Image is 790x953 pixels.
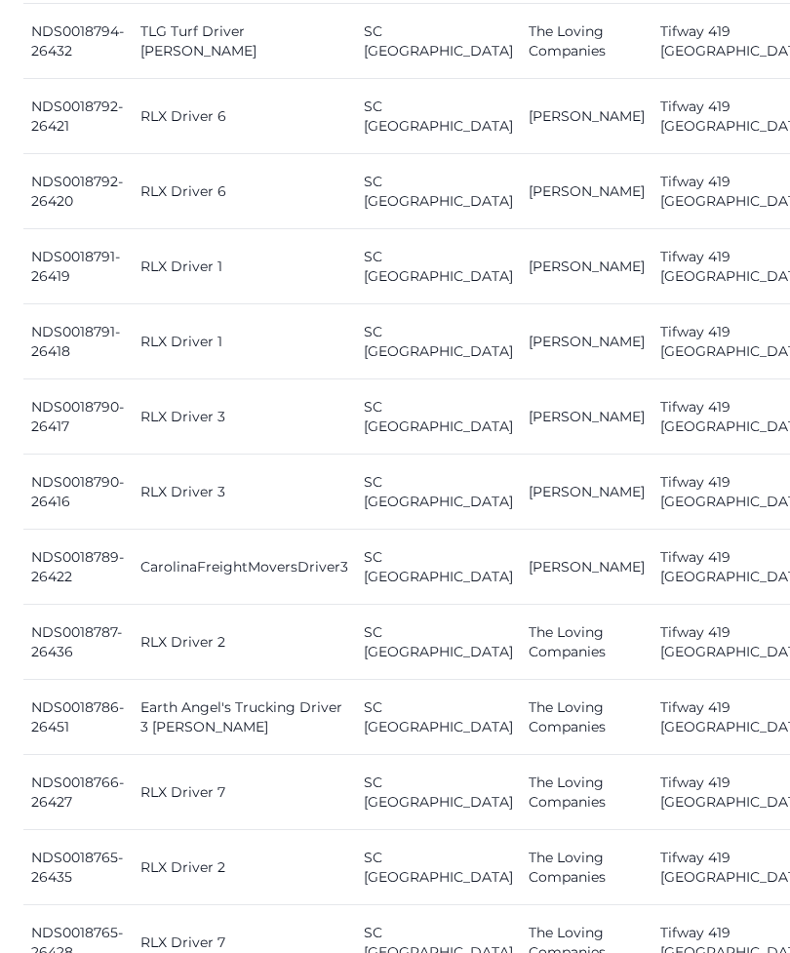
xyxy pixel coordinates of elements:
td: SC [GEOGRAPHIC_DATA] [356,606,521,681]
td: SC [GEOGRAPHIC_DATA] [356,380,521,456]
td: SC [GEOGRAPHIC_DATA] [356,531,521,606]
td: SC [GEOGRAPHIC_DATA] [356,456,521,531]
td: NDS0018789-26422 [23,531,133,606]
td: RLX Driver 6 [133,80,356,155]
td: RLX Driver 2 [133,606,356,681]
td: The Loving Companies [521,831,652,906]
td: [PERSON_NAME] [521,155,652,230]
td: [PERSON_NAME] [521,305,652,380]
td: NDS0018794-26432 [23,5,133,80]
td: TLG Turf Driver [PERSON_NAME] [133,5,356,80]
td: NDS0018791-26419 [23,230,133,305]
td: NDS0018792-26420 [23,155,133,230]
td: Earth Angel's Trucking Driver 3 [PERSON_NAME] [133,681,356,756]
td: NDS0018787-26436 [23,606,133,681]
td: RLX Driver 3 [133,380,356,456]
td: The Loving Companies [521,606,652,681]
td: SC [GEOGRAPHIC_DATA] [356,681,521,756]
td: SC [GEOGRAPHIC_DATA] [356,831,521,906]
td: [PERSON_NAME] [521,456,652,531]
td: RLX Driver 7 [133,756,356,831]
td: RLX Driver 2 [133,831,356,906]
td: NDS0018790-26416 [23,456,133,531]
td: [PERSON_NAME] [521,80,652,155]
td: The Loving Companies [521,681,652,756]
td: [PERSON_NAME] [521,531,652,606]
td: SC [GEOGRAPHIC_DATA] [356,155,521,230]
td: CarolinaFreightMoversDriver3 [133,531,356,606]
td: SC [GEOGRAPHIC_DATA] [356,756,521,831]
td: SC [GEOGRAPHIC_DATA] [356,305,521,380]
td: RLX Driver 1 [133,305,356,380]
td: RLX Driver 1 [133,230,356,305]
td: NDS0018790-26417 [23,380,133,456]
td: [PERSON_NAME] [521,380,652,456]
td: The Loving Companies [521,756,652,831]
td: SC [GEOGRAPHIC_DATA] [356,230,521,305]
td: The Loving Companies [521,5,652,80]
td: NDS0018766-26427 [23,756,133,831]
td: RLX Driver 3 [133,456,356,531]
td: NDS0018765-26435 [23,831,133,906]
td: SC [GEOGRAPHIC_DATA] [356,80,521,155]
td: NDS0018792-26421 [23,80,133,155]
td: NDS0018786-26451 [23,681,133,756]
td: [PERSON_NAME] [521,230,652,305]
td: SC [GEOGRAPHIC_DATA] [356,5,521,80]
td: RLX Driver 6 [133,155,356,230]
td: NDS0018791-26418 [23,305,133,380]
